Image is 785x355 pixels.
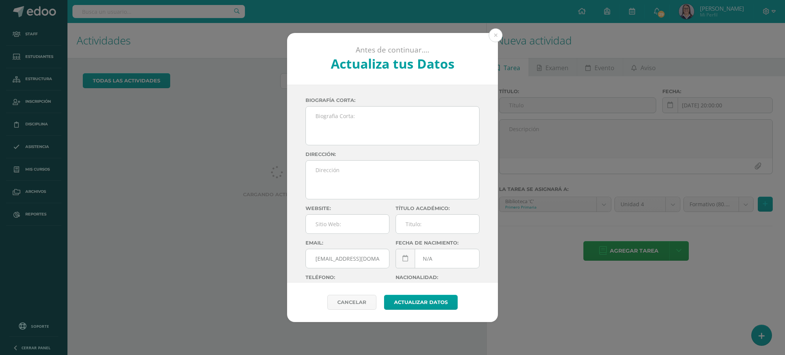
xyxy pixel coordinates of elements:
label: Fecha de nacimiento: [396,240,480,246]
label: Teléfono: [305,274,389,280]
input: Titulo: [396,215,479,233]
input: Sitio Web: [306,215,389,233]
input: Fecha de Nacimiento: [396,249,479,268]
a: Cancelar [327,295,376,310]
label: Título académico: [396,205,480,211]
label: Email: [305,240,389,246]
label: Biografía corta: [305,97,480,103]
label: Website: [305,205,389,211]
button: Actualizar datos [384,295,458,310]
h2: Actualiza tus Datos [308,55,478,72]
p: Antes de continuar.... [308,45,478,55]
input: Correo Electronico: [306,249,389,268]
label: Nacionalidad: [396,274,480,280]
label: Dirección: [305,151,480,157]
